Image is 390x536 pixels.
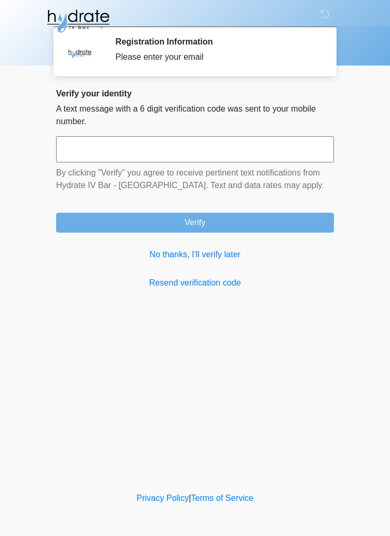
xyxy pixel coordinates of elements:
[56,277,334,289] a: Resend verification code
[64,37,95,68] img: Agent Avatar
[46,8,111,34] img: Hydrate IV Bar - Glendale Logo
[56,103,334,128] p: A text message with a 6 digit verification code was sent to your mobile number.
[115,51,318,63] div: Please enter your email
[56,89,334,99] h2: Verify your identity
[56,167,334,192] p: By clicking "Verify" you agree to receive pertinent text notifications from Hydrate IV Bar - [GEO...
[189,494,191,502] a: |
[137,494,189,502] a: Privacy Policy
[56,213,334,233] button: Verify
[56,248,334,261] a: No thanks, I'll verify later
[191,494,253,502] a: Terms of Service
